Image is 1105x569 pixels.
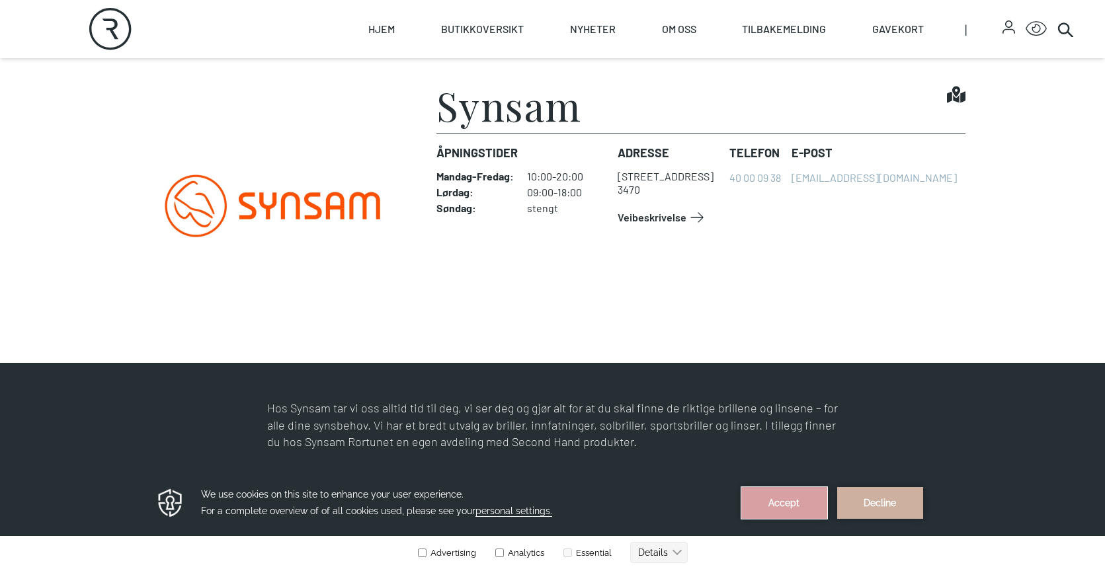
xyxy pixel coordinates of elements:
input: Essential [563,79,572,87]
a: Veibeskrivelse [618,207,708,228]
dt: E-post [792,144,957,162]
span: 3470 [618,183,640,196]
details: Attribution [1058,280,1105,290]
div: [STREET_ADDRESS] [618,170,714,183]
span: Veibeskrivelse [618,209,686,225]
h3: We use cookies on this site to enhance your user experience. For a complete overview of of all co... [201,17,725,50]
p: Hos Synsam tar vi oss alltid tid til deg, vi ser deg og gjør alt for at du skal finne de riktige ... [267,400,839,451]
input: Analytics [495,79,504,87]
dd: stengt [527,202,607,215]
label: Advertising [417,78,476,88]
button: Open Accessibility Menu [1026,19,1047,40]
label: Essential [561,78,612,88]
button: Accept [741,17,827,49]
label: Analytics [493,78,544,88]
button: Decline [837,17,923,49]
dt: Adresse [618,144,719,162]
div: © Mappedin [1061,282,1094,289]
dt: Søndag : [436,202,514,215]
a: [EMAIL_ADDRESS][DOMAIN_NAME] [792,171,957,184]
dd: 10:00-20:00 [527,170,607,183]
text: Details [638,77,668,88]
a: 40 00 09 38 [729,171,781,184]
p: Oppdag våre bærekraftige brillekolleksjoner som Fellepini x Sea2See – briller laget av resirkuler... [267,467,839,501]
button: Details [630,72,688,93]
img: Privacy reminder [156,17,184,49]
dt: Mandag - Fredag : [436,170,514,183]
h1: Synsam [436,85,582,125]
span: personal settings. [475,36,552,47]
input: Advertising [418,79,427,87]
dt: Lørdag : [436,186,514,199]
dt: Åpningstider [436,144,607,162]
dt: Telefon [729,144,781,162]
dd: 09:00-18:00 [527,186,607,199]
